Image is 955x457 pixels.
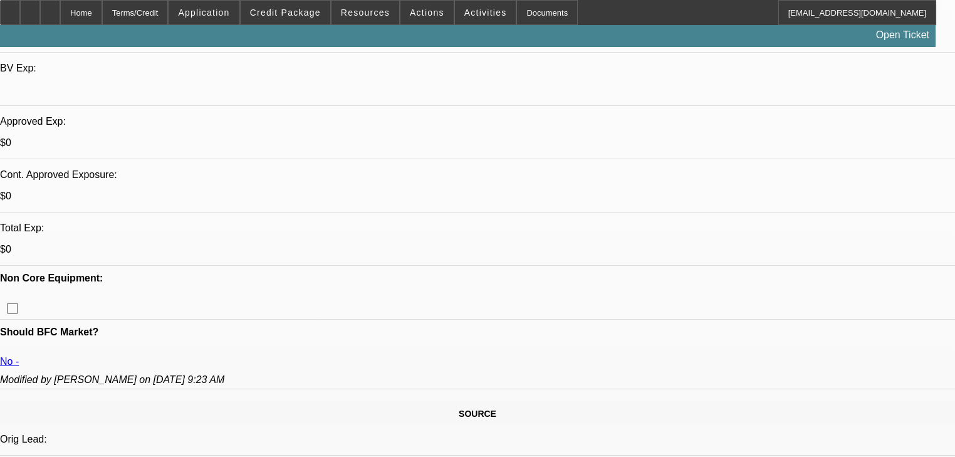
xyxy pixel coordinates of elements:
[410,8,444,18] span: Actions
[241,1,330,24] button: Credit Package
[178,8,229,18] span: Application
[871,24,934,46] a: Open Ticket
[464,8,507,18] span: Activities
[250,8,321,18] span: Credit Package
[341,8,390,18] span: Resources
[400,1,454,24] button: Actions
[459,409,496,419] span: SOURCE
[169,1,239,24] button: Application
[455,1,516,24] button: Activities
[331,1,399,24] button: Resources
